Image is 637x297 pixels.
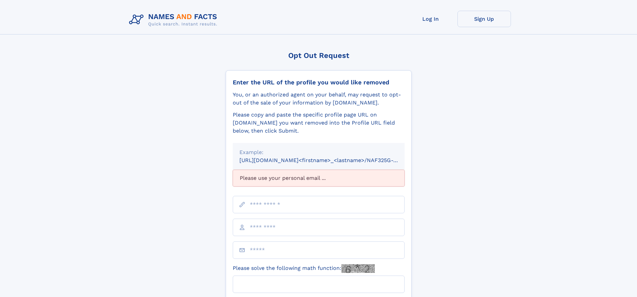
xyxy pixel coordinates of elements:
label: Please solve the following math function: [233,264,375,273]
div: Enter the URL of the profile you would like removed [233,79,405,86]
div: Please copy and paste the specific profile page URL on [DOMAIN_NAME] you want removed into the Pr... [233,111,405,135]
div: Opt Out Request [226,51,412,60]
img: Logo Names and Facts [126,11,223,29]
div: Example: [239,148,398,156]
small: [URL][DOMAIN_NAME]<firstname>_<lastname>/NAF325G-xxxxxxxx [239,157,417,163]
a: Log In [404,11,457,27]
div: Please use your personal email ... [233,170,405,187]
a: Sign Up [457,11,511,27]
div: You, or an authorized agent on your behalf, may request to opt-out of the sale of your informatio... [233,91,405,107]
